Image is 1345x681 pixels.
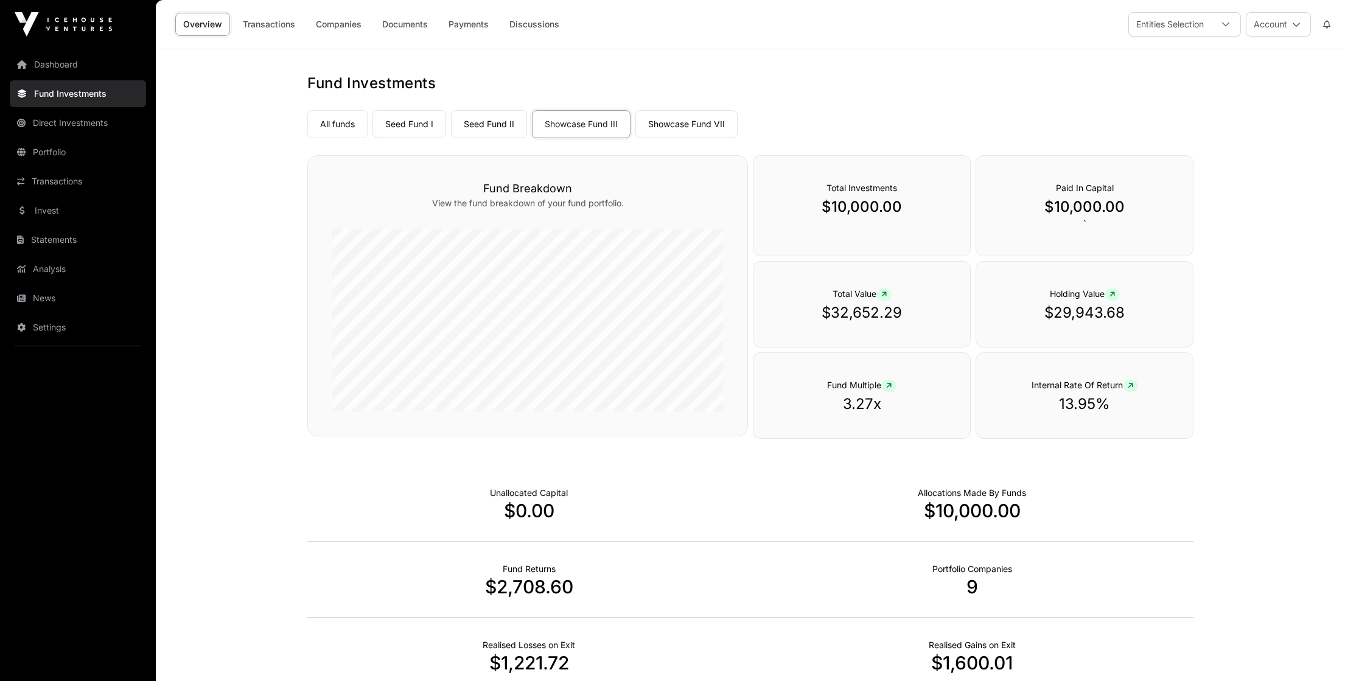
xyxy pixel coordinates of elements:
[932,563,1012,575] p: Number of Companies Deployed Into
[1001,394,1169,414] p: 13.95%
[490,487,568,499] p: Cash not yet allocated
[635,110,738,138] a: Showcase Fund VII
[10,314,146,341] a: Settings
[750,500,1193,522] p: $10,000.00
[307,74,1193,93] h1: Fund Investments
[10,110,146,136] a: Direct Investments
[1056,183,1114,193] span: Paid In Capital
[503,563,556,575] p: Realised Returns from Funds
[778,303,946,323] p: $32,652.29
[175,13,230,36] a: Overview
[750,576,1193,598] p: 9
[833,288,892,299] span: Total Value
[532,110,631,138] a: Showcase Fund III
[778,197,946,217] p: $10,000.00
[976,155,1193,256] div: `
[374,13,436,36] a: Documents
[308,13,369,36] a: Companies
[750,652,1193,674] p: $1,600.01
[307,576,750,598] p: $2,708.60
[15,12,112,37] img: Icehouse Ventures Logo
[10,285,146,312] a: News
[10,197,146,224] a: Invest
[1129,13,1211,36] div: Entities Selection
[10,139,146,166] a: Portfolio
[10,80,146,107] a: Fund Investments
[501,13,567,36] a: Discussions
[778,394,946,414] p: 3.27x
[918,487,1026,499] p: Capital Deployed Into Companies
[441,13,497,36] a: Payments
[929,639,1016,651] p: Net Realised on Positive Exits
[235,13,303,36] a: Transactions
[10,51,146,78] a: Dashboard
[826,183,897,193] span: Total Investments
[307,500,750,522] p: $0.00
[1246,12,1311,37] button: Account
[372,110,446,138] a: Seed Fund I
[307,652,750,674] p: $1,221.72
[451,110,527,138] a: Seed Fund II
[1032,380,1138,390] span: Internal Rate Of Return
[10,168,146,195] a: Transactions
[1001,197,1169,217] p: $10,000.00
[332,180,723,197] h3: Fund Breakdown
[1001,303,1169,323] p: $29,943.68
[1050,288,1120,299] span: Holding Value
[332,197,723,209] p: View the fund breakdown of your fund portfolio.
[307,110,368,138] a: All funds
[483,639,575,651] p: Net Realised on Negative Exits
[10,256,146,282] a: Analysis
[827,380,896,390] span: Fund Multiple
[10,226,146,253] a: Statements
